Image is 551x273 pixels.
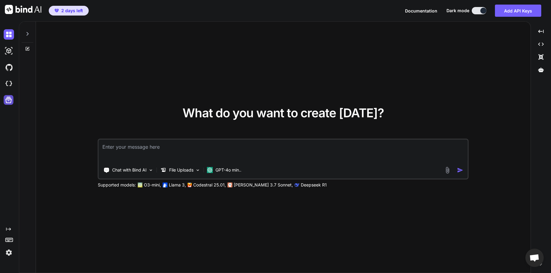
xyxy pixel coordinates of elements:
[4,46,14,56] img: darkAi-studio
[195,168,201,173] img: Pick Models
[457,167,464,173] img: icon
[98,182,136,188] p: Supported models:
[4,62,14,73] img: githubDark
[112,167,147,173] p: Chat with Bind AI
[193,182,226,188] p: Codestral 25.01,
[49,6,89,16] button: premium2 days left
[5,5,41,14] img: Bind AI
[163,183,168,187] img: Llama2
[228,183,233,187] img: claude
[138,183,143,187] img: GPT-4
[183,105,384,120] span: What do you want to create [DATE]?
[207,167,213,173] img: GPT-4o mini
[234,182,293,188] p: [PERSON_NAME] 3.7 Sonnet,
[444,167,451,174] img: attachment
[169,167,194,173] p: File Uploads
[446,8,469,14] span: Dark mode
[188,183,192,187] img: Mistral-AI
[405,8,437,14] button: Documentation
[405,8,437,13] span: Documentation
[4,29,14,40] img: darkChat
[61,8,83,14] span: 2 days left
[148,168,154,173] img: Pick Tools
[495,5,541,17] button: Add API Keys
[525,249,544,267] a: Open chat
[169,182,186,188] p: Llama 3,
[4,247,14,258] img: settings
[55,9,59,12] img: premium
[215,167,241,173] p: GPT-4o min..
[301,182,327,188] p: Deepseek R1
[144,182,161,188] p: O3-mini,
[295,183,300,187] img: claude
[4,79,14,89] img: cloudideIcon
